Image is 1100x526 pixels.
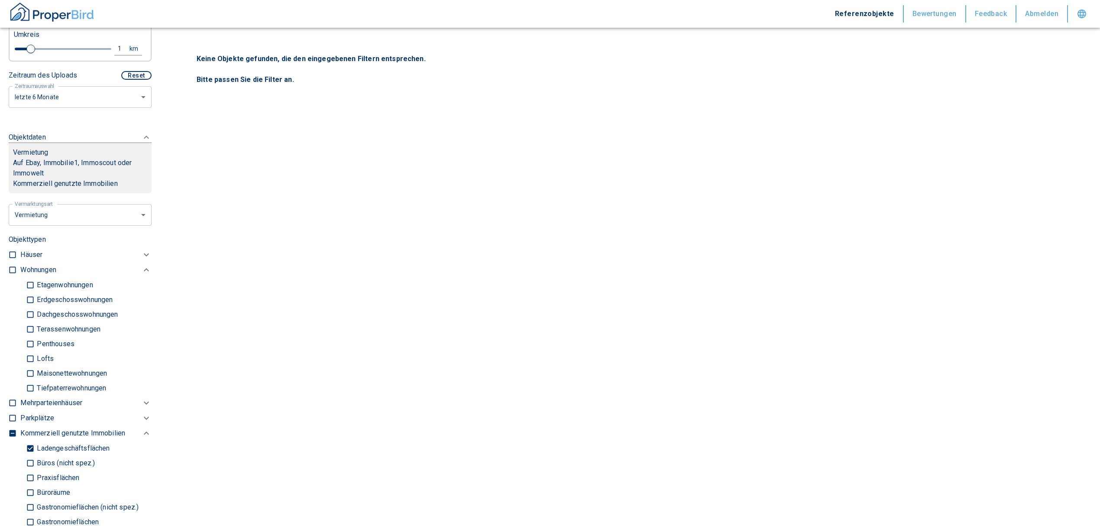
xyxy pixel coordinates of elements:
p: Penthouses [35,341,74,347]
p: Ladengeschäftsflächen [35,445,110,452]
p: Praxisflächen [35,474,79,481]
div: 1 [116,43,132,54]
p: Terassenwohnungen [35,326,100,333]
p: Büroräume [35,489,70,496]
p: Keine Objekte gefunden, die den eingegebenen Filtern entsprechen. Bitte passen Sie die Filter an. [197,54,1064,85]
p: Kommerziell genutzte Immobilien [13,179,147,189]
img: ProperBird Logo and Home Button [9,1,95,23]
p: Erdgeschosswohnungen [35,296,113,303]
p: Gastronomieflächen [35,519,99,526]
p: Lofts [35,355,54,362]
div: Kommerziell genutzte Immobilien [20,426,152,441]
p: Objekttypen [9,234,152,245]
p: Zeitraum des Uploads [9,70,77,81]
p: Objektdaten [9,132,46,143]
p: Auf Ebay, Immobilie1, Immoscout oder Immowelt [13,158,147,179]
p: Vermietung [13,147,49,158]
p: Parkplätze [20,413,54,423]
p: Büros (nicht spez.) [35,460,95,467]
p: Kommerziell genutzte Immobilien [20,428,125,438]
button: Abmelden [1016,5,1068,23]
div: Wohnungen [20,263,152,278]
button: Reset [121,71,152,80]
button: ProperBird Logo and Home Button [9,1,95,26]
button: Feedback [966,5,1017,23]
p: Umkreis [14,29,39,40]
button: Referenzobjekte [826,5,904,23]
div: Parkplätze [20,411,152,426]
p: Wohnungen [20,265,56,275]
p: Tiefpaterrewohnungen [35,385,106,392]
p: Mehrparteienhäuser [20,398,82,408]
div: Mehrparteienhäuser [20,396,152,411]
div: letzte 6 Monate [9,203,152,226]
div: letzte 6 Monate [9,85,152,108]
p: Häuser [20,250,42,260]
p: Maisonettewohnungen [35,370,107,377]
div: km [132,43,140,54]
button: 1km [114,42,142,55]
p: Etagenwohnungen [35,282,93,289]
p: Dachgeschosswohnungen [35,311,118,318]
div: ObjektdatenVermietungAuf Ebay, Immobilie1, Immoscout oder ImmoweltKommerziell genutzte Immobilien [9,123,152,202]
p: Gastronomieflächen (nicht spez.) [35,504,139,511]
div: Häuser [20,247,152,263]
button: Bewertungen [904,5,966,23]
